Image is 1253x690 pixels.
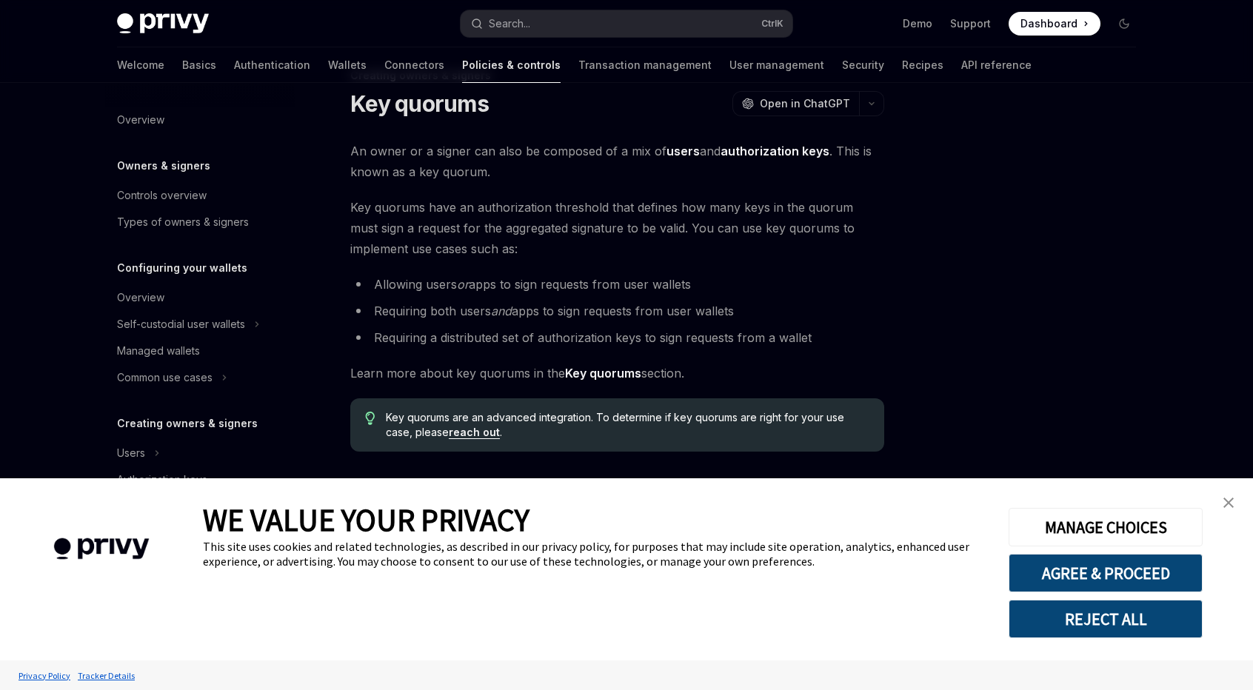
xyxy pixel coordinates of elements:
[1009,600,1203,638] button: REJECT ALL
[961,47,1032,83] a: API reference
[117,444,145,462] div: Users
[15,663,74,689] a: Privacy Policy
[350,197,884,259] span: Key quorums have an authorization threshold that defines how many keys in the quorum must sign a ...
[350,327,884,348] li: Requiring a distributed set of authorization keys to sign requests from a wallet
[1223,498,1234,508] img: close banner
[203,500,529,539] span: WE VALUE YOUR PRIVACY
[105,338,295,364] a: Managed wallets
[489,15,530,33] div: Search...
[491,304,512,318] em: and
[386,410,869,440] span: Key quorums are an advanced integration. To determine if key quorums are right for your use case,...
[365,412,375,425] svg: Tip
[22,517,181,581] img: company logo
[350,90,489,117] h1: Key quorums
[462,47,561,83] a: Policies & controls
[105,182,295,209] a: Controls overview
[117,369,213,386] div: Common use cases
[1009,12,1100,36] a: Dashboard
[578,47,712,83] a: Transaction management
[732,91,859,116] button: Open in ChatGPT
[74,663,138,689] a: Tracker Details
[729,47,824,83] a: User management
[234,47,310,83] a: Authentication
[117,157,210,175] h5: Owners & signers
[105,107,295,133] a: Overview
[350,301,884,321] li: Requiring both users apps to sign requests from user wallets
[565,366,641,381] a: Key quorums
[117,213,249,231] div: Types of owners & signers
[666,144,700,159] a: users
[182,47,216,83] a: Basics
[457,277,469,292] em: or
[328,47,367,83] a: Wallets
[1009,508,1203,546] button: MANAGE CHOICES
[105,209,295,235] a: Types of owners & signers
[117,415,258,432] h5: Creating owners & signers
[761,18,783,30] span: Ctrl K
[384,47,444,83] a: Connectors
[461,10,792,37] button: Search...CtrlK
[760,96,850,111] span: Open in ChatGPT
[105,466,295,493] a: Authorization keys
[1020,16,1077,31] span: Dashboard
[902,47,943,83] a: Recipes
[203,539,986,569] div: This site uses cookies and related technologies, as described in our privacy policy, for purposes...
[350,141,884,182] span: An owner or a signer can also be composed of a mix of and . This is known as a key quorum.
[105,284,295,311] a: Overview
[903,16,932,31] a: Demo
[117,111,164,129] div: Overview
[1214,488,1243,517] a: close banner
[1112,12,1136,36] button: Toggle dark mode
[950,16,991,31] a: Support
[350,363,884,383] span: Learn more about key quorums in the section.
[117,289,164,307] div: Overview
[117,47,164,83] a: Welcome
[117,471,207,489] div: Authorization keys
[449,426,500,439] a: reach out
[117,315,245,333] div: Self-custodial user wallets
[350,274,884,295] li: Allowing users apps to sign requests from user wallets
[117,13,209,34] img: dark logo
[117,342,200,360] div: Managed wallets
[842,47,884,83] a: Security
[117,187,207,204] div: Controls overview
[117,259,247,277] h5: Configuring your wallets
[721,144,829,159] a: authorization keys
[1009,554,1203,592] button: AGREE & PROCEED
